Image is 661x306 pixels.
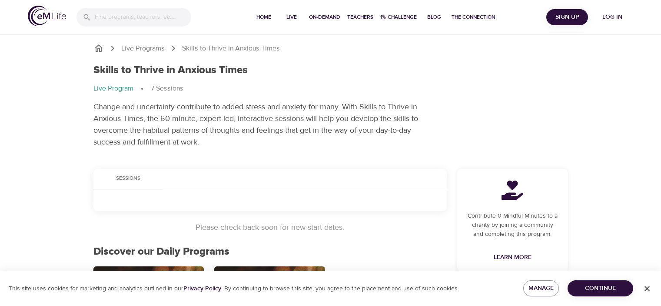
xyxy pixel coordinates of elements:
p: Please check back soon for new start dates. [93,222,447,233]
span: The Connection [452,13,495,22]
h1: Skills to Thrive in Anxious Times [93,64,248,77]
span: Continue [575,283,626,294]
p: Live Program [93,84,133,94]
img: logo [28,6,66,26]
p: Contribute 0 Mindful Minutes to a charity by joining a community and completing this program. [468,212,558,239]
span: On-Demand [309,13,340,22]
span: 1% Challenge [380,13,417,22]
input: Find programs, teachers, etc... [95,8,191,27]
button: Sign Up [546,9,588,25]
button: Log in [591,9,633,25]
span: Learn More [494,252,531,263]
nav: breadcrumb [93,43,568,54]
span: Blog [424,13,445,22]
a: Privacy Policy [183,285,221,293]
span: Sign Up [550,12,585,23]
p: Skills to Thrive in Anxious Times [182,44,280,54]
span: Manage [530,283,552,294]
a: Live Programs [121,44,165,54]
span: Log in [595,12,630,23]
span: Teachers [347,13,373,22]
button: Manage [523,280,559,296]
p: Discover our Daily Programs [93,244,447,259]
p: 7 Sessions [151,84,183,94]
a: Learn More [490,249,535,266]
span: Home [253,13,274,22]
button: Continue [568,280,633,296]
p: Change and uncertainty contribute to added stress and anxiety for many. With Skills to Thrive in ... [93,101,419,148]
nav: breadcrumb [93,84,568,94]
span: Live [281,13,302,22]
span: Sessions [99,174,158,183]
